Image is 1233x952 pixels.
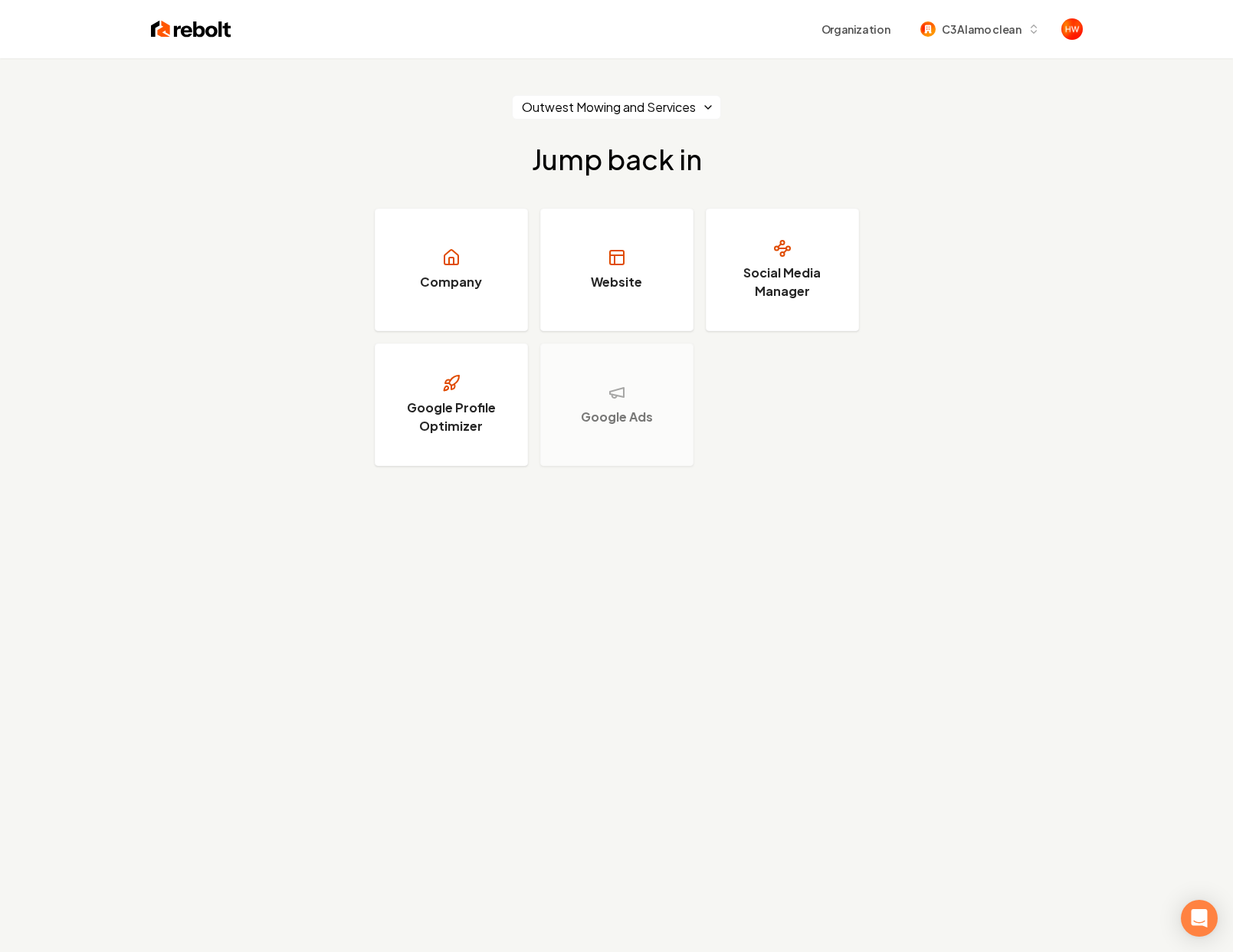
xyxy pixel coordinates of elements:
a: Google Profile Optimizer [375,343,528,466]
h3: Social Media Manager [725,264,840,300]
h3: Google Profile Optimizer [394,399,509,435]
button: Outwest Mowing and Services [512,95,721,120]
button: Organization [812,15,900,43]
a: Website [540,208,694,331]
h3: Google Ads [581,408,653,426]
img: C3 Alamo clean [920,21,936,37]
h2: Jump back in [532,144,702,175]
h3: Company [420,273,482,291]
button: Open user button [1061,18,1083,40]
span: C3 Alamo clean [942,21,1021,38]
div: Open Intercom Messenger [1181,900,1218,937]
span: Outwest Mowing and Services [522,98,696,117]
h3: Website [591,273,642,291]
a: Social Media Manager [706,208,859,331]
a: Company [375,208,528,331]
img: HSA Websites [1061,18,1083,40]
img: Rebolt Logo [151,18,231,40]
